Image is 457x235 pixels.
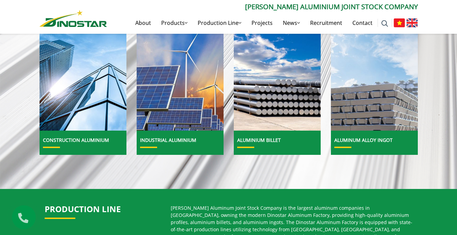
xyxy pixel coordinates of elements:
[137,25,224,131] a: Industrial aluminium
[334,137,393,143] a: Aluminum alloy ingot
[136,24,223,131] img: Industrial aluminium
[43,137,109,143] a: Construction Aluminium
[45,203,121,215] a: PRODUCTION LINE
[331,24,417,131] img: Aluminum alloy ingot
[331,25,418,131] a: Aluminum alloy ingot
[156,12,193,34] a: Products
[234,25,321,131] a: Aluminium billet
[130,12,156,34] a: About
[233,24,320,131] img: Aluminium billet
[407,18,418,27] img: English
[40,9,107,27] a: Nhôm Dinostar
[40,10,107,27] img: Nhôm Dinostar
[347,12,378,34] a: Contact
[140,137,196,143] a: Industrial aluminium
[246,12,278,34] a: Projects
[278,12,305,34] a: News
[305,12,347,34] a: Recruitment
[107,2,418,12] p: [PERSON_NAME] Aluminium Joint Stock Company
[40,25,126,131] a: Construction Aluminium
[394,18,405,27] img: Tiếng Việt
[193,12,246,34] a: Production Line
[381,20,388,27] img: search
[237,137,281,143] a: Aluminium billet
[39,24,126,131] img: Construction Aluminium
